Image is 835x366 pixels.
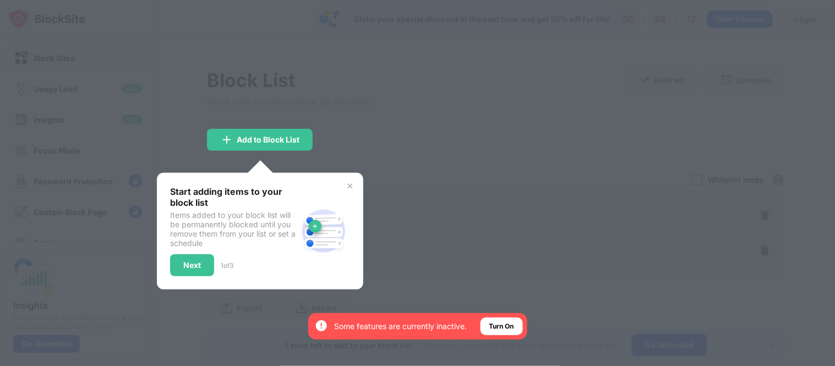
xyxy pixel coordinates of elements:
[346,182,354,190] img: x-button.svg
[170,186,297,208] div: Start adding items to your block list
[315,319,328,332] img: error-circle-white.svg
[489,321,514,332] div: Turn On
[221,261,233,270] div: 1 of 3
[335,321,467,332] div: Some features are currently inactive.
[170,210,297,248] div: Items added to your block list will be permanently blocked until you remove them from your list o...
[183,261,201,270] div: Next
[297,205,350,258] img: block-site.svg
[237,135,299,144] div: Add to Block List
